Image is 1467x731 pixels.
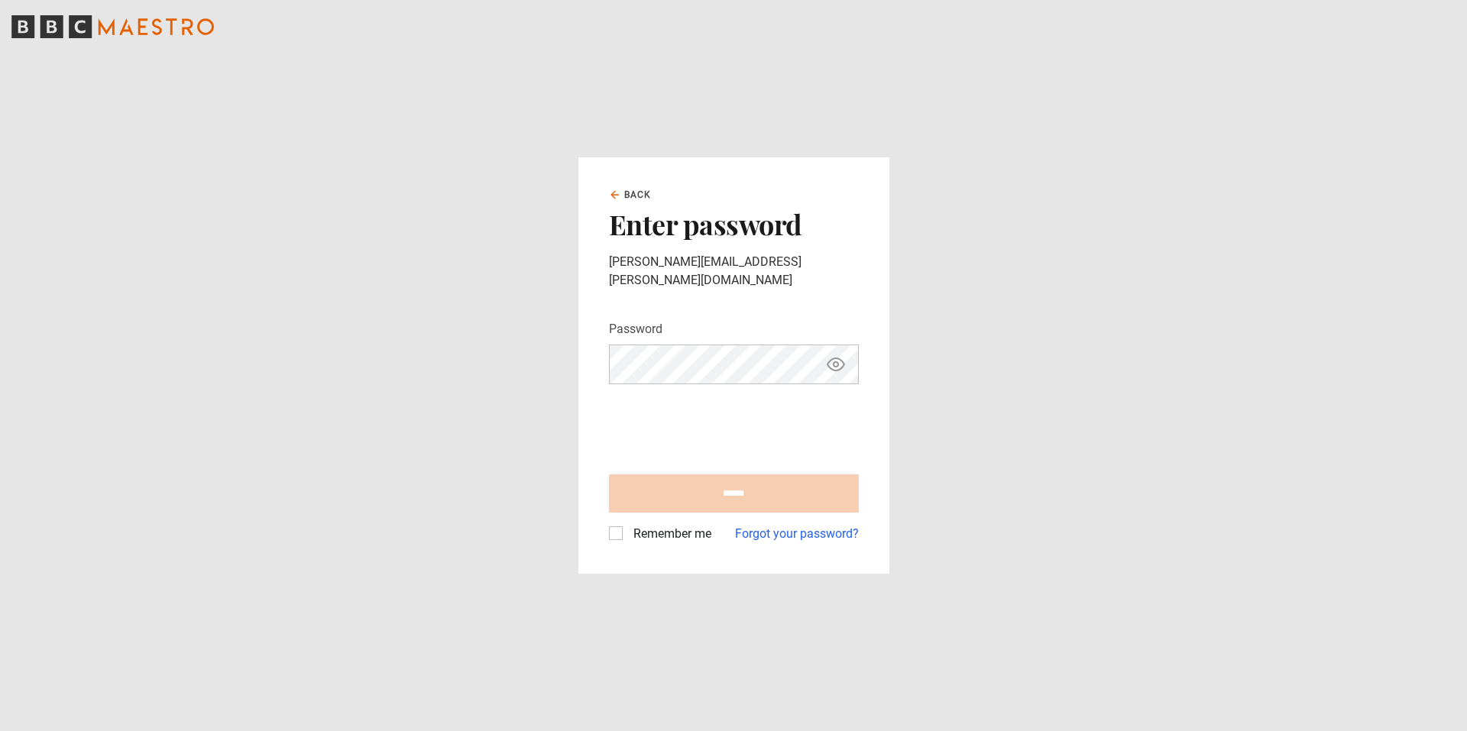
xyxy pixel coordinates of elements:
[11,15,214,38] svg: BBC Maestro
[624,188,652,202] span: Back
[735,525,859,543] a: Forgot your password?
[609,188,652,202] a: Back
[609,396,841,456] iframe: reCAPTCHA
[609,253,859,289] p: [PERSON_NAME][EMAIL_ADDRESS][PERSON_NAME][DOMAIN_NAME]
[609,208,859,240] h2: Enter password
[627,525,711,543] label: Remember me
[609,320,662,338] label: Password
[823,351,849,378] button: Show password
